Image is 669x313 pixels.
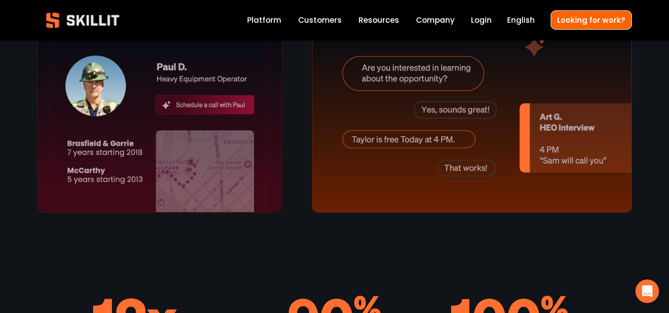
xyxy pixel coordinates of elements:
img: Skillit [38,5,128,35]
a: Looking for work? [551,10,632,30]
iframe: Intercom live chat [635,279,659,303]
div: language picker [507,14,535,27]
a: folder dropdown [359,14,399,27]
a: Customers [298,14,342,27]
span: English [507,14,535,26]
a: Company [416,14,455,27]
a: Platform [247,14,281,27]
span: Resources [359,14,399,26]
a: Login [471,14,492,27]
